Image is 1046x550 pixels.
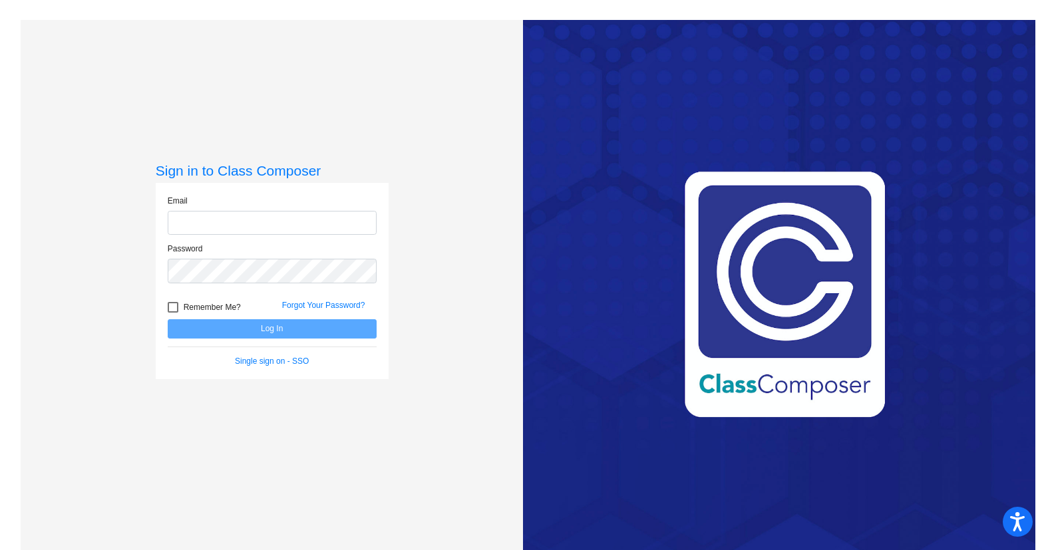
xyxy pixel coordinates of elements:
label: Password [168,243,203,255]
a: Single sign on - SSO [235,356,309,366]
h3: Sign in to Class Composer [156,162,389,179]
a: Forgot Your Password? [282,301,365,310]
button: Log In [168,319,377,339]
span: Remember Me? [184,299,241,315]
label: Email [168,195,188,207]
